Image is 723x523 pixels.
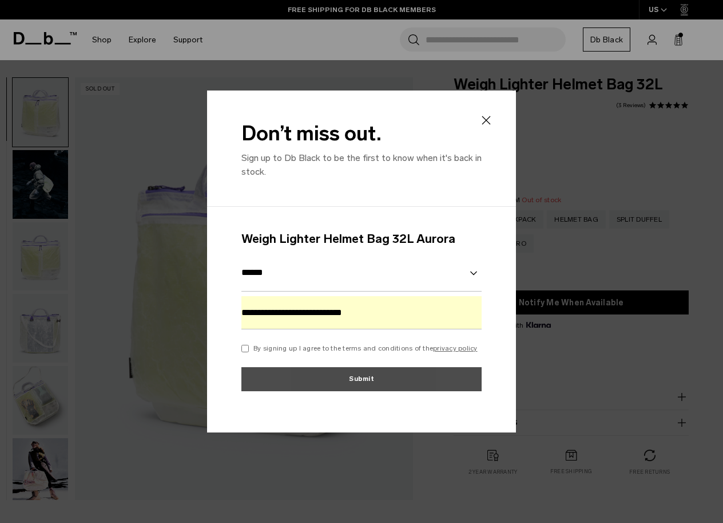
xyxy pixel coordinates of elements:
[241,367,482,391] button: Submit
[241,118,482,149] h2: Don’t miss out.
[253,343,478,353] p: By signing up I agree to the terms and conditions of the
[241,230,482,248] h4: Weigh Lighter Helmet Bag 32L Aurora
[241,151,482,179] p: Sign up to Db Black to be the first to know when it's back in stock.
[433,344,478,352] a: privacy policy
